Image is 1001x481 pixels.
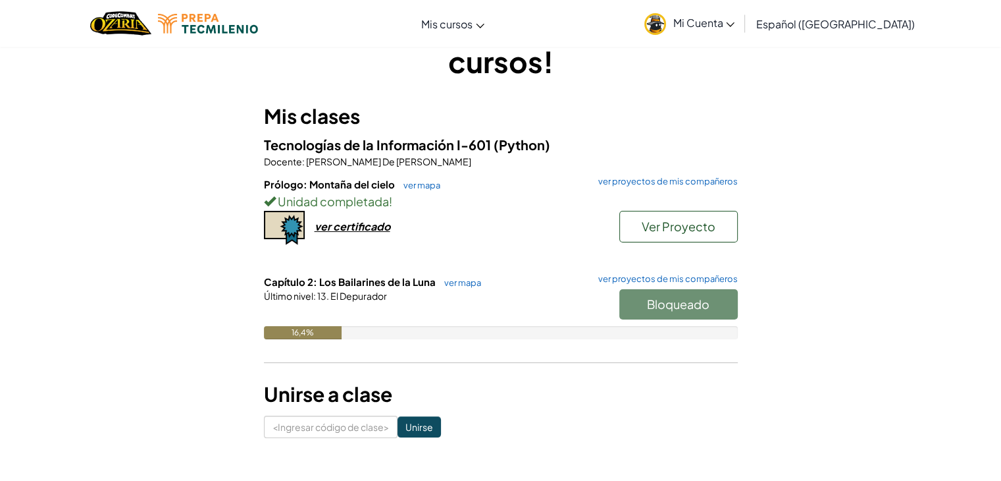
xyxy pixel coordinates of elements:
[598,273,738,284] font: ver proyectos de mis compañeros
[264,103,360,128] font: Mis clases
[598,176,738,186] font: ver proyectos de mis compañeros
[264,156,302,167] font: Docente
[264,416,398,438] input: <Ingresar código de clase>
[494,136,550,153] font: (Python)
[330,290,387,302] font: El Depurador
[638,3,741,44] a: Mi Cuenta
[264,136,491,153] font: Tecnologías de la Información I-601
[642,219,715,234] font: Ver Proyecto
[644,13,666,35] img: avatar
[317,290,329,302] font: 13.
[278,194,389,209] font: Unidad completada
[264,382,392,407] font: Unirse a clase
[389,194,392,209] font: !
[302,156,305,167] font: :
[398,416,441,438] input: Unirse
[90,10,151,37] img: Hogar
[673,16,723,30] font: Mi Cuenta
[90,10,151,37] a: Logotipo de Ozaria de CodeCombat
[756,17,914,31] font: Español ([GEOGRAPHIC_DATA])
[264,178,395,190] font: Prólogo: Montaña del cielo
[619,211,738,242] button: Ver Proyecto
[421,17,473,31] font: Mis cursos
[403,180,440,190] font: ver mapa
[315,219,390,233] font: ver certificado
[313,290,316,302] font: :
[264,219,390,233] a: ver certificado
[264,290,313,302] font: Último nivel
[749,6,921,42] a: Español ([GEOGRAPHIC_DATA])
[264,275,436,288] font: Capítulo 2: Los Bailarines de la Luna
[444,277,481,288] font: ver mapa
[292,327,314,337] font: 16,4%
[415,6,491,42] a: Mis cursos
[306,156,471,167] font: [PERSON_NAME] De [PERSON_NAME]
[264,211,305,245] img: certificate-icon.png
[158,14,258,34] img: Logotipo de Tecmilenio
